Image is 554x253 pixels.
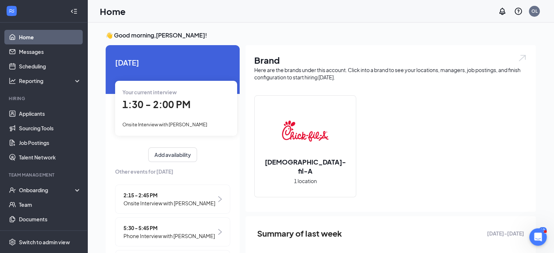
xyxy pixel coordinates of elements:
svg: Collapse [70,8,78,15]
span: Summary of last week [257,227,342,240]
span: 5:30 - 5:45 PM [123,224,215,232]
a: Documents [19,212,81,226]
a: Team [19,197,81,212]
div: Reporting [19,77,82,84]
h1: Home [100,5,126,17]
span: [DATE] - [DATE] [487,229,524,237]
div: 10 [539,227,547,233]
span: Onsite Interview with [PERSON_NAME] [123,199,215,207]
span: 1 location [294,177,317,185]
a: Sourcing Tools [19,121,81,135]
div: Onboarding [19,186,75,194]
a: Applicants [19,106,81,121]
a: Job Postings [19,135,81,150]
div: Hiring [9,95,80,102]
a: Scheduling [19,59,81,74]
span: Other events for [DATE] [115,167,230,175]
span: Onsite Interview with [PERSON_NAME] [122,122,207,127]
a: Messages [19,44,81,59]
img: open.6027fd2a22e1237b5b06.svg [518,54,527,62]
div: Team Management [9,172,80,178]
span: 2:15 - 2:45 PM [123,191,215,199]
img: Chick-fil-A [282,108,329,154]
div: Here are the brands under this account. Click into a brand to see your locations, managers, job p... [254,66,527,81]
svg: Notifications [498,7,507,16]
span: Phone Interview with [PERSON_NAME] [123,232,215,240]
h1: Brand [254,54,527,66]
a: Talent Network [19,150,81,165]
h3: 👋 Good morning, [PERSON_NAME] ! [106,31,536,39]
svg: WorkstreamLogo [8,7,15,15]
span: Your current interview [122,89,177,95]
svg: QuestionInfo [514,7,523,16]
div: Switch to admin view [19,238,70,246]
iframe: Intercom live chat [529,228,547,246]
svg: Settings [9,238,16,246]
a: Home [19,30,81,44]
span: 1:30 - 2:00 PM [122,98,190,110]
h2: [DEMOGRAPHIC_DATA]-fil-A [255,157,356,175]
div: OL [531,8,538,14]
a: SurveysCrown [19,226,81,241]
button: Add availability [148,147,197,162]
span: [DATE] [115,57,230,68]
svg: Analysis [9,77,16,84]
svg: UserCheck [9,186,16,194]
